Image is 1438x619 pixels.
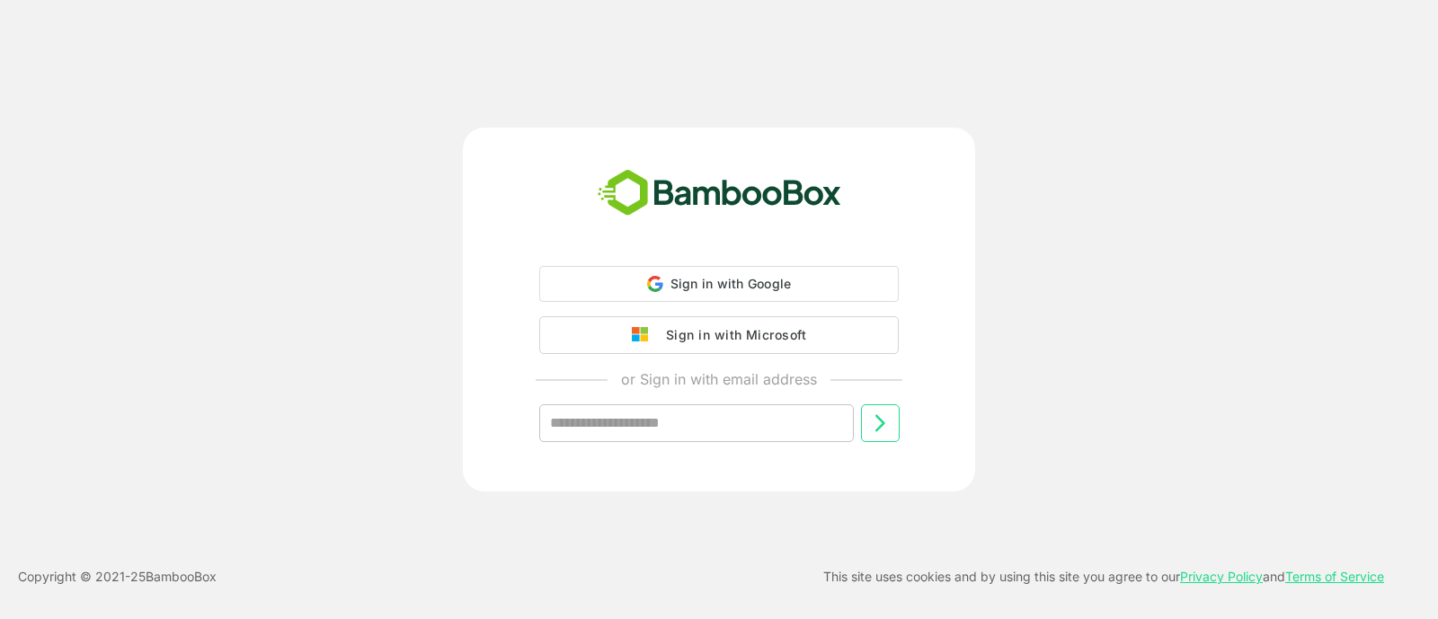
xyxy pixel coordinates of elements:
div: Sign in with Microsoft [657,323,806,347]
img: google [632,327,657,343]
a: Privacy Policy [1180,569,1263,584]
div: Sign in with Google [539,266,899,302]
p: or Sign in with email address [621,368,817,390]
button: Sign in with Microsoft [539,316,899,354]
p: Copyright © 2021- 25 BambooBox [18,566,217,588]
img: bamboobox [588,164,851,223]
a: Terms of Service [1285,569,1384,584]
p: This site uses cookies and by using this site you agree to our and [823,566,1384,588]
span: Sign in with Google [670,276,792,291]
